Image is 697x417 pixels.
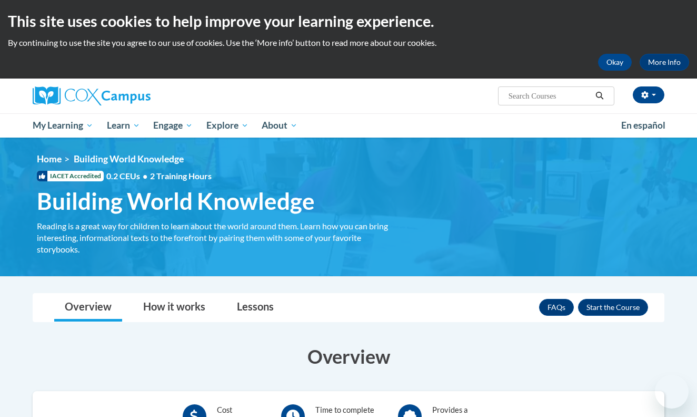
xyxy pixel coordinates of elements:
[262,119,297,132] span: About
[226,294,284,322] a: Lessons
[26,113,100,138] a: My Learning
[621,120,665,131] span: En español
[106,170,212,182] span: 0.2 CEUs
[33,86,233,105] a: Cox Campus
[37,171,104,181] span: IACET Accredited
[8,11,689,32] h2: This site uses cookies to help improve your learning experience.
[507,90,592,102] input: Search Courses
[100,113,147,138] a: Learn
[255,113,305,138] a: About
[107,119,140,132] span: Learn
[640,54,689,71] a: More Info
[33,86,151,105] img: Cox Campus
[8,37,689,49] p: By continuing to use the site you agree to our use of cookies. Use the ‘More info’ button to read...
[33,119,93,132] span: My Learning
[598,54,632,71] button: Okay
[578,299,648,316] button: Enroll
[592,90,608,102] button: Search
[655,375,689,409] iframe: Button to launch messaging window
[33,343,664,370] h3: Overview
[133,294,216,322] a: How it works
[37,220,400,255] div: Reading is a great way for children to learn about the world around them. Learn how you can bring...
[206,119,248,132] span: Explore
[146,113,200,138] a: Engage
[633,86,664,103] button: Account Settings
[614,114,672,137] a: En español
[54,294,122,322] a: Overview
[200,113,255,138] a: Explore
[150,171,212,181] span: 2 Training Hours
[37,187,315,215] span: Building World Knowledge
[37,153,62,164] a: Home
[143,171,147,181] span: •
[153,119,193,132] span: Engage
[539,299,574,316] a: FAQs
[74,153,184,164] span: Building World Knowledge
[17,113,680,138] div: Main menu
